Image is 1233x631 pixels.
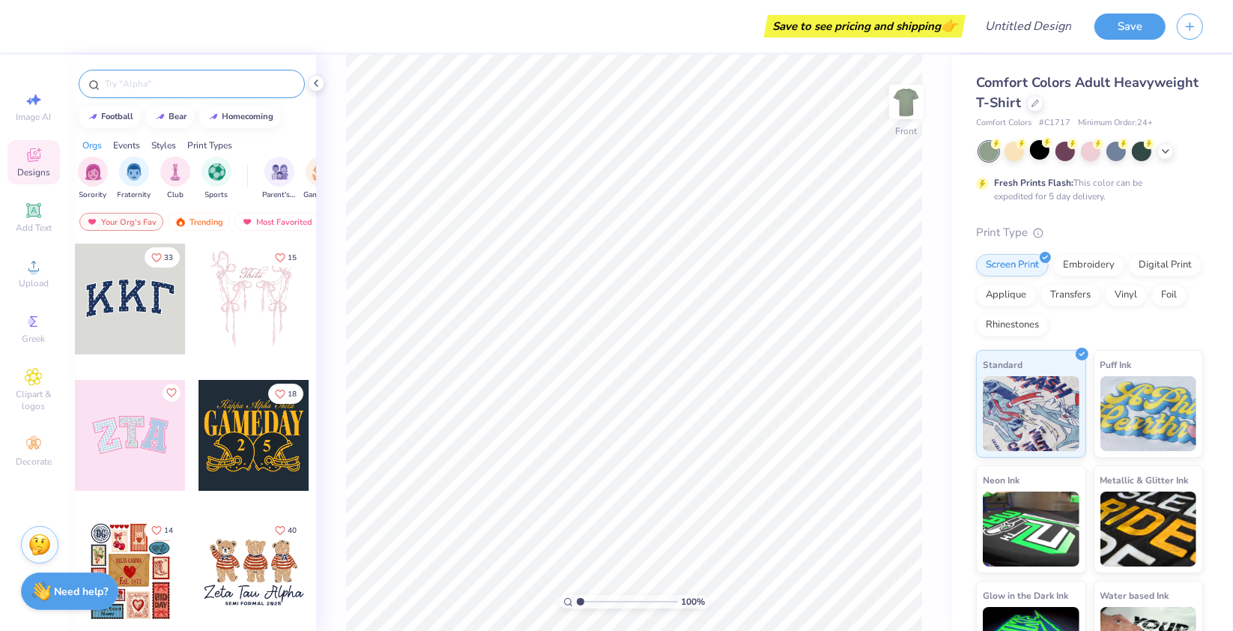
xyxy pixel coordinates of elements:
span: Clipart & logos [7,388,60,412]
span: Water based Ink [1100,588,1169,603]
span: Parent's Weekend [262,190,297,201]
div: Transfers [1040,284,1100,307]
div: Most Favorited [234,213,319,231]
div: Foil [1151,284,1187,307]
img: Sports Image [208,163,225,181]
span: Comfort Colors [976,117,1031,130]
div: Your Org's Fav [79,213,163,231]
span: Add Text [16,222,52,234]
button: filter button [262,157,297,201]
div: homecoming [222,112,274,121]
div: Save to see pricing and shipping [768,15,962,37]
img: trend_line.gif [154,112,166,121]
strong: Fresh Prints Flash: [994,177,1073,189]
img: trend_line.gif [87,112,99,121]
span: Metallic & Glitter Ink [1100,472,1189,488]
div: filter for Game Day [303,157,338,201]
div: bear [169,112,187,121]
button: filter button [160,157,190,201]
img: Club Image [167,163,184,181]
div: football [102,112,134,121]
button: Like [145,247,180,268]
button: Like [268,384,303,404]
button: Like [163,384,181,402]
div: Styles [151,139,176,152]
div: Trending [168,213,230,231]
span: Comfort Colors Adult Heavyweight T-Shirt [976,73,1199,112]
input: Untitled Design [973,11,1083,41]
span: Designs [17,166,50,178]
button: filter button [118,157,151,201]
span: Neon Ink [983,472,1020,488]
div: Digital Print [1129,254,1202,277]
div: Print Type [976,224,1203,241]
div: Events [113,139,140,152]
img: Neon Ink [983,492,1079,567]
img: Metallic & Glitter Ink [1100,492,1197,567]
span: Upload [19,277,49,289]
span: Image AI [16,111,52,123]
div: Print Types [187,139,232,152]
div: filter for Sorority [78,157,108,201]
img: Standard [983,376,1079,451]
div: Embroidery [1053,254,1124,277]
img: trend_line.gif [207,112,219,121]
span: Fraternity [118,190,151,201]
span: Puff Ink [1100,357,1132,372]
img: most_fav.gif [86,217,98,227]
img: Sorority Image [85,163,102,181]
div: Vinyl [1105,284,1147,307]
div: This color can be expedited for 5 day delivery. [994,176,1178,203]
div: Front [896,124,918,138]
input: Try "Alpha" [103,76,295,91]
span: Game Day [303,190,338,201]
div: filter for Sports [202,157,231,201]
div: Rhinestones [976,314,1049,336]
span: 33 [164,254,173,262]
span: Club [167,190,184,201]
button: Like [145,520,180,540]
button: Like [268,247,303,268]
span: Greek [22,333,46,345]
img: most_fav.gif [241,217,253,227]
div: Screen Print [976,254,1049,277]
img: trending.gif [175,217,187,227]
button: filter button [78,157,108,201]
button: football [79,106,141,128]
span: 100 % [682,595,706,609]
span: 40 [288,527,297,534]
span: Decorate [16,456,52,468]
div: Orgs [82,139,102,152]
span: Glow in the Dark Ink [983,588,1068,603]
img: Front [891,87,921,117]
div: filter for Fraternity [118,157,151,201]
img: Puff Ink [1100,376,1197,451]
span: Sorority [79,190,107,201]
button: Save [1094,13,1166,40]
img: Game Day Image [312,163,330,181]
span: 18 [288,390,297,398]
span: 👉 [941,16,957,34]
button: homecoming [199,106,281,128]
span: 15 [288,254,297,262]
button: filter button [303,157,338,201]
span: # C1717 [1039,117,1070,130]
span: Sports [205,190,228,201]
button: Like [268,520,303,540]
button: bear [146,106,194,128]
div: Applique [976,284,1036,307]
strong: Need help? [55,585,109,599]
button: filter button [202,157,231,201]
span: 14 [164,527,173,534]
span: Minimum Order: 24 + [1078,117,1153,130]
div: filter for Parent's Weekend [262,157,297,201]
span: Standard [983,357,1023,372]
img: Parent's Weekend Image [271,163,288,181]
div: filter for Club [160,157,190,201]
img: Fraternity Image [126,163,142,181]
